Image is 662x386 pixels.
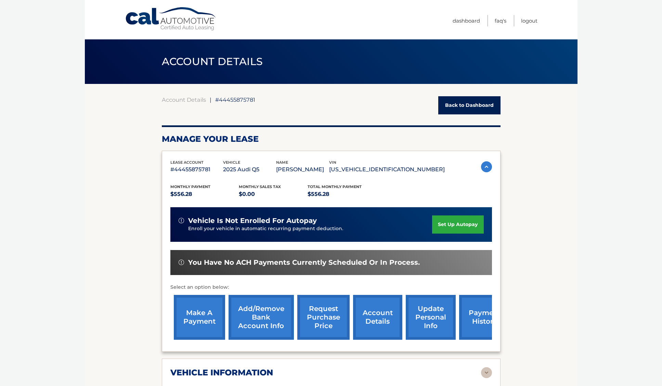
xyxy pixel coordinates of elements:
[170,165,223,174] p: #44455875781
[329,160,336,165] span: vin
[188,216,317,225] span: vehicle is not enrolled for autopay
[188,258,420,267] span: You have no ACH payments currently scheduled or in process.
[179,260,184,265] img: alert-white.svg
[495,15,506,26] a: FAQ's
[453,15,480,26] a: Dashboard
[481,161,492,172] img: accordion-active.svg
[239,184,281,189] span: Monthly sales Tax
[188,225,432,233] p: Enroll your vehicle in automatic recurring payment deduction.
[481,367,492,378] img: accordion-rest.svg
[170,160,204,165] span: lease account
[308,189,376,199] p: $556.28
[329,165,445,174] p: [US_VEHICLE_IDENTIFICATION_NUMBER]
[229,295,294,340] a: Add/Remove bank account info
[438,96,501,114] a: Back to Dashboard
[432,215,483,234] a: set up autopay
[308,184,362,189] span: Total Monthly Payment
[459,295,510,340] a: payment history
[239,189,308,199] p: $0.00
[406,295,456,340] a: update personal info
[521,15,537,26] a: Logout
[223,165,276,174] p: 2025 Audi Q5
[162,55,263,68] span: ACCOUNT DETAILS
[223,160,240,165] span: vehicle
[276,160,288,165] span: name
[170,283,492,291] p: Select an option below:
[210,96,211,103] span: |
[297,295,350,340] a: request purchase price
[170,368,273,378] h2: vehicle information
[162,96,206,103] a: Account Details
[215,96,255,103] span: #44455875781
[125,7,217,31] a: Cal Automotive
[170,184,210,189] span: Monthly Payment
[170,189,239,199] p: $556.28
[179,218,184,223] img: alert-white.svg
[353,295,402,340] a: account details
[162,134,501,144] h2: Manage Your Lease
[276,165,329,174] p: [PERSON_NAME]
[174,295,225,340] a: make a payment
